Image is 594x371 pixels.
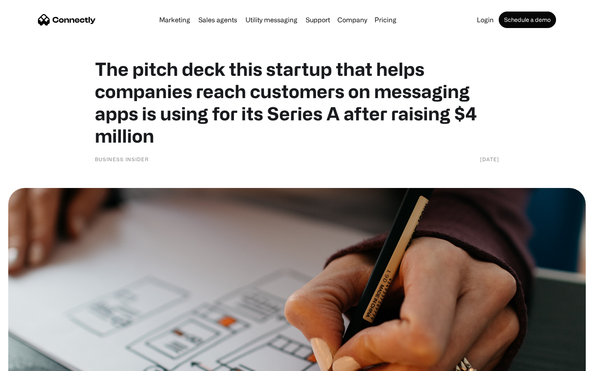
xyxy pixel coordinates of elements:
[371,16,400,23] a: Pricing
[156,16,193,23] a: Marketing
[242,16,301,23] a: Utility messaging
[499,12,556,28] a: Schedule a demo
[337,14,367,26] div: Company
[8,357,49,368] aside: Language selected: English
[302,16,333,23] a: Support
[16,357,49,368] ul: Language list
[95,58,499,147] h1: The pitch deck this startup that helps companies reach customers on messaging apps is using for i...
[480,155,499,163] div: [DATE]
[95,155,149,163] div: Business Insider
[195,16,240,23] a: Sales agents
[474,16,497,23] a: Login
